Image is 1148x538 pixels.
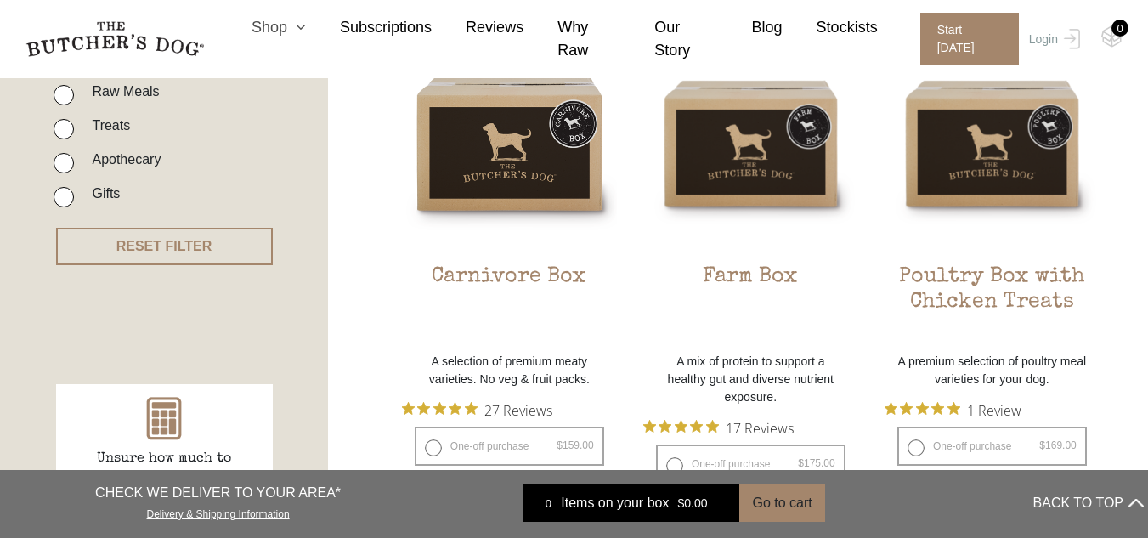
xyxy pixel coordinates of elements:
span: 17 Reviews [726,415,794,440]
img: TBD_Cart-Empty.png [1101,25,1123,48]
a: Delivery & Shipping Information [147,504,290,520]
p: A mix of protein to support a healthy gut and diverse nutrient exposure. [643,353,858,406]
a: 0 Items on your box $0.00 [523,484,739,522]
span: 1 Review [967,397,1021,422]
button: Rated 4.9 out of 5 stars from 17 reviews. Jump to reviews. [643,415,794,440]
p: CHECK WE DELIVER TO YOUR AREA* [95,483,341,503]
h2: Poultry Box with Chicken Treats [885,264,1100,344]
label: One-off purchase [656,445,845,484]
span: Start [DATE] [920,13,1019,65]
span: 27 Reviews [484,397,552,422]
a: Farm BoxFarm Box [643,36,858,344]
img: Carnivore Box [402,36,617,251]
bdi: 175.00 [798,457,834,469]
label: One-off purchase [897,427,1087,466]
a: Shop [218,16,306,39]
a: Stockists [783,16,878,39]
span: Items on your box [561,493,669,513]
a: Reviews [432,16,523,39]
button: RESET FILTER [56,228,273,265]
button: Go to cart [739,484,824,522]
span: $ [798,457,804,469]
span: $ [557,439,563,451]
a: Start [DATE] [903,13,1025,65]
a: Login [1025,13,1080,65]
a: Subscriptions [306,16,432,39]
label: Raw Meals [83,80,159,103]
p: Unsure how much to feed? [79,449,249,490]
span: $ [1039,439,1045,451]
div: 0 [535,495,561,512]
img: Poultry Box with Chicken Treats [885,36,1100,251]
h2: Farm Box [643,264,858,344]
p: A premium selection of poultry meal varieties for your dog. [885,353,1100,388]
div: 0 [1111,20,1128,37]
label: Gifts [83,182,120,205]
a: Carnivore BoxCarnivore Box [402,36,617,344]
bdi: 159.00 [557,439,593,451]
a: Our Story [620,16,717,62]
label: One-off purchase [415,427,604,466]
button: BACK TO TOP [1033,483,1144,524]
bdi: 169.00 [1039,439,1076,451]
bdi: 0.00 [677,496,707,510]
button: Rated 5 out of 5 stars from 1 reviews. Jump to reviews. [885,397,1021,422]
img: Farm Box [643,36,858,251]
a: Blog [718,16,783,39]
button: Rated 4.9 out of 5 stars from 27 reviews. Jump to reviews. [402,397,552,422]
p: A selection of premium meaty varieties. No veg & fruit packs. [402,353,617,388]
label: Treats [83,114,130,137]
label: Apothecary [83,148,161,171]
a: Why Raw [523,16,620,62]
a: Poultry Box with Chicken TreatsPoultry Box with Chicken Treats [885,36,1100,344]
span: $ [677,496,684,510]
h2: Carnivore Box [402,264,617,344]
